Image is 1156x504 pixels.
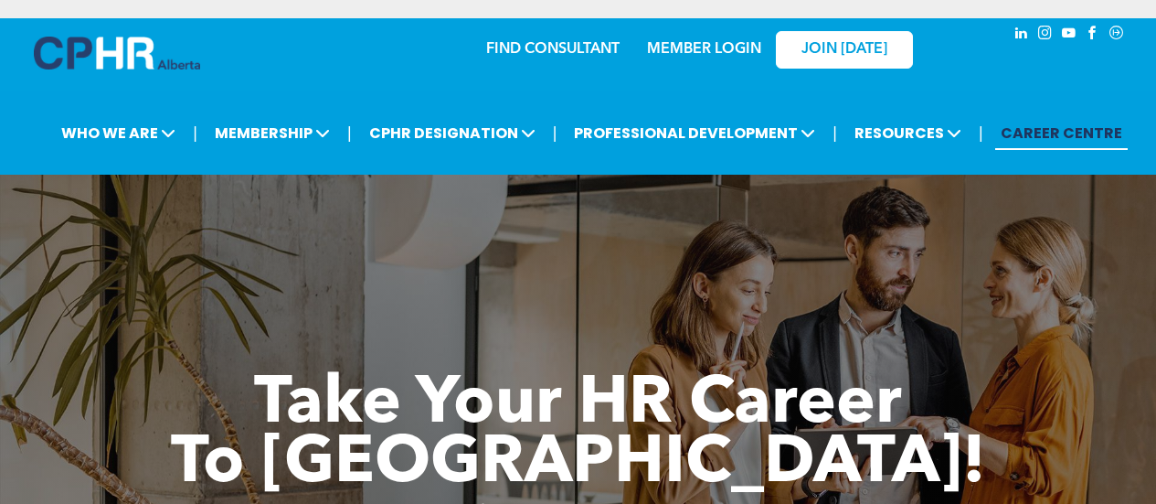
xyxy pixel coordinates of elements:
a: facebook [1083,23,1103,48]
span: PROFESSIONAL DEVELOPMENT [568,116,821,150]
a: JOIN [DATE] [776,31,913,69]
span: CPHR DESIGNATION [364,116,541,150]
li: | [553,114,557,152]
a: FIND CONSULTANT [486,42,620,57]
a: youtube [1059,23,1079,48]
span: MEMBERSHIP [209,116,335,150]
a: CAREER CENTRE [995,116,1128,150]
li: | [979,114,983,152]
li: | [193,114,197,152]
img: A blue and white logo for cp alberta [34,37,200,70]
span: Take Your HR Career [254,372,902,438]
span: JOIN [DATE] [801,41,887,59]
li: | [833,114,837,152]
a: MEMBER LOGIN [647,42,761,57]
span: To [GEOGRAPHIC_DATA]! [171,432,986,498]
a: Social network [1107,23,1127,48]
span: WHO WE ARE [56,116,181,150]
a: instagram [1035,23,1055,48]
span: RESOURCES [849,116,967,150]
li: | [347,114,352,152]
a: linkedin [1012,23,1032,48]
